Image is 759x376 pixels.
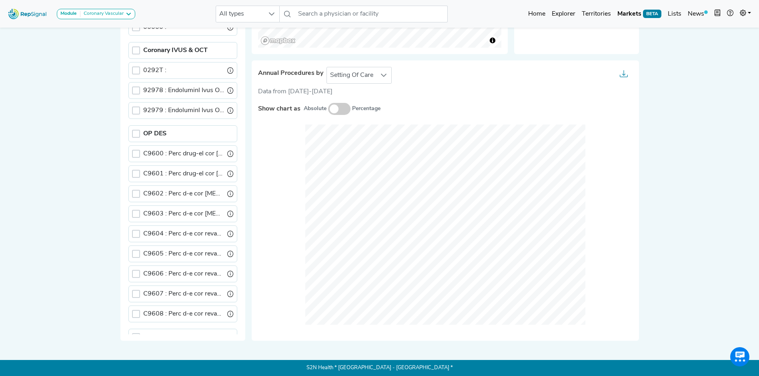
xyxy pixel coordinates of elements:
button: ModuleCoronary Vascular [57,9,135,19]
button: Intel Book [711,6,724,22]
button: Export as... [615,67,633,83]
span: Setting Of Care [327,67,376,83]
label: Endoluminl Ivus Oct C Ea [143,106,224,115]
label: Perc d-e cor stent ather br [143,209,224,219]
a: Mapbox logo [260,36,296,45]
label: Perc d-e cor revasc w ami s [143,269,224,279]
a: Home [525,6,549,22]
span: BETA [643,10,661,18]
div: Data from [DATE]-[DATE] [258,87,633,97]
label: Perc d-e cor stent ather s [143,189,224,199]
a: Territories [579,6,614,22]
label: OP DES [143,129,166,139]
a: MarketsBETA [614,6,665,22]
div: Coronary Vascular [80,11,124,17]
a: Explorer [549,6,579,22]
label: Show chart as [258,104,300,114]
span: Toggle attribution [490,36,495,45]
small: Percentage [352,105,381,113]
input: Search a physician or facility [295,6,448,22]
label: Perc d-e cor revasc chro add [143,309,224,319]
label: Perc drug-el cor stent sing [143,149,224,159]
a: Lists [665,6,685,22]
label: Coronary IVUS & OCT [143,46,208,55]
label: FFR [143,332,155,342]
button: Toggle attribution [488,36,497,45]
a: News [685,6,711,22]
span: All types [216,6,264,22]
label: Endoluminl Ivus Oct C 1St [143,86,224,95]
label: Perc drug-el cor stent bran [143,169,224,179]
small: Absolute [304,105,326,113]
label: Perc d-e cor revasc t cabg s [143,229,224,239]
span: Annual Procedures by [258,70,323,77]
label: Perc d-e cor revasc chro sin [143,289,224,299]
label: 0292T : [143,66,166,75]
label: Perc d-e cor revasc t cabg b [143,249,224,259]
p: S2N Health * [GEOGRAPHIC_DATA] - [GEOGRAPHIC_DATA] * [120,360,639,376]
strong: Module [60,11,77,16]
